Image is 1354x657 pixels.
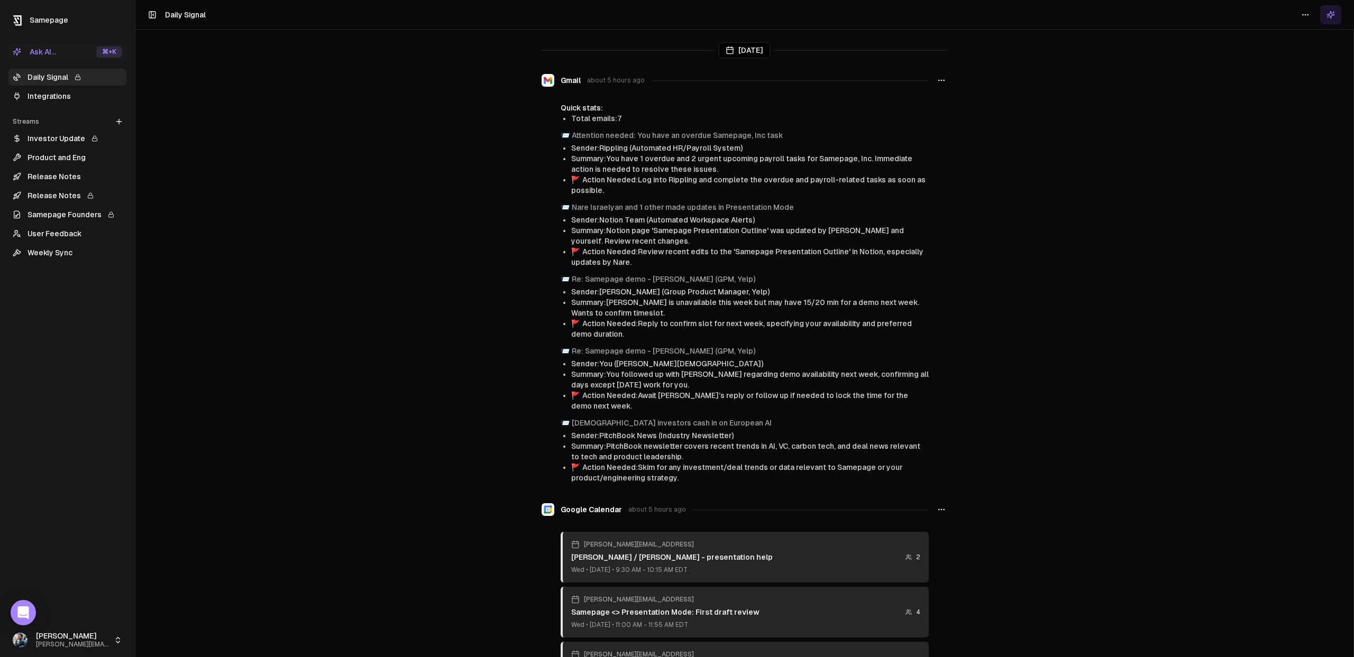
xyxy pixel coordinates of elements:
a: Integrations [8,88,126,105]
li: Sender: You ([PERSON_NAME][DEMOGRAPHIC_DATA]) [571,358,929,369]
div: [PERSON_NAME] / [PERSON_NAME] - presentation help [571,552,773,562]
span: envelope [561,347,570,355]
div: Streams [8,113,126,130]
span: [PERSON_NAME][EMAIL_ADDRESS] [584,595,694,604]
span: flag [571,463,580,471]
span: Google Calendar [561,504,622,515]
li: Summary: Notion page 'Samepage Presentation Outline' was updated by [PERSON_NAME] and yourself. R... [571,225,929,246]
li: Sender: Notion Team (Automated Workspace Alerts) [571,215,929,225]
span: envelope [561,131,570,140]
div: Open Intercom Messenger [11,600,36,625]
img: Gmail [542,74,554,87]
button: Ask AI...⌘+K [8,43,126,60]
div: Samepage <> Presentation Mode: First draft review [571,607,759,617]
li: Total emails: 7 [571,113,929,124]
div: ⌘ +K [96,46,122,58]
span: flag [571,247,580,256]
span: envelope [561,203,570,211]
img: Google Calendar [542,503,554,516]
span: Gmail [561,75,581,86]
li: Action Needed: Reply to confirm slot for next week, specifying your availability and preferred de... [571,318,929,339]
a: Investor Update [8,130,126,147]
a: Daily Signal [8,69,126,86]
li: Summary: [PERSON_NAME] is unavailable this week but may have 15/20 min for a demo next week. Want... [571,297,929,318]
span: 4 [916,608,920,616]
a: Re: Samepage demo - [PERSON_NAME] (GPM, Yelp) [572,347,755,355]
div: Quick stats: [561,103,929,113]
div: [DATE] [719,42,770,58]
a: Samepage Founders [8,206,126,223]
a: User Feedback [8,225,126,242]
span: [PERSON_NAME][EMAIL_ADDRESS] [584,540,694,549]
span: envelope [561,275,570,283]
div: Wed • [DATE] • 9:30 AM - 10:15 AM EDT [571,566,773,574]
li: Sender: Rippling (Automated HR/Payroll System) [571,143,929,153]
div: Wed • [DATE] • 11:00 AM - 11:55 AM EDT [571,621,759,629]
span: Samepage [30,16,68,24]
li: Action Needed: Await [PERSON_NAME]’s reply or follow up if needed to lock the time for the demo n... [571,390,929,411]
h1: Daily Signal [165,10,206,20]
span: flag [571,319,580,328]
a: Release Notes [8,187,126,204]
img: 1695405595226.jpeg [13,633,28,647]
span: flag [571,175,580,184]
span: envelope [561,419,570,427]
li: Sender: PitchBook News (Industry Newsletter) [571,430,929,441]
a: Release Notes [8,168,126,185]
a: Attention needed: You have an overdue Samepage, Inc task [572,131,783,140]
li: Summary: You have 1 overdue and 2 urgent upcoming payroll tasks for Samepage, Inc. Immediate acti... [571,153,929,174]
div: Ask AI... [13,47,56,57]
li: Action Needed: Log into Rippling and complete the overdue and payroll-related tasks as soon as po... [571,174,929,196]
span: flag [571,391,580,400]
a: Weekly Sync [8,244,126,261]
span: about 5 hours ago [628,505,686,514]
a: Nare Israelyan and 1 other made updates in Presentation Mode [572,203,794,211]
span: [PERSON_NAME][EMAIL_ADDRESS] [36,641,109,649]
a: Product and Eng [8,149,126,166]
li: Summary: PitchBook newsletter covers recent trends in AI, VC, carbon tech, and deal news relevant... [571,441,929,462]
span: 2 [916,553,920,561]
li: Summary: You followed up with [PERSON_NAME] regarding demo availability next week, confirming all... [571,369,929,390]
li: Action Needed: Skim for any investment/deal trends or data relevant to Samepage or your product/e... [571,462,929,483]
span: about 5 hours ago [587,76,645,85]
a: [DEMOGRAPHIC_DATA] investors cash in on European AI [572,419,772,427]
a: Re: Samepage demo - [PERSON_NAME] (GPM, Yelp) [572,275,755,283]
button: [PERSON_NAME][PERSON_NAME][EMAIL_ADDRESS] [8,627,126,653]
li: Action Needed: Review recent edits to the 'Samepage Presentation Outline' in Notion, especially u... [571,246,929,267]
span: [PERSON_NAME] [36,632,109,641]
li: Sender: [PERSON_NAME] (Group Product Manager, Yelp) [571,286,929,297]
